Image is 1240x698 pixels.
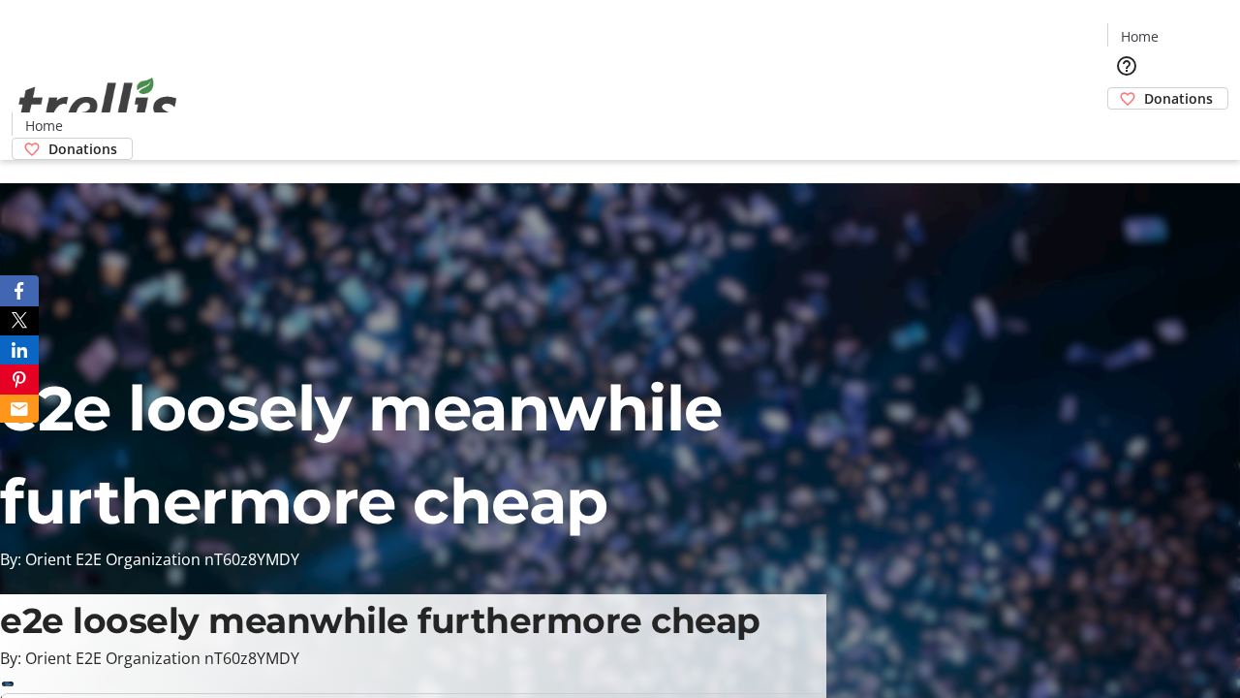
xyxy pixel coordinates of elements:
button: Cart [1107,110,1146,148]
span: Donations [1144,88,1213,109]
a: Donations [12,138,133,160]
button: Help [1107,47,1146,85]
a: Donations [1107,87,1228,110]
span: Donations [48,139,117,159]
a: Home [13,115,75,136]
a: Home [1108,26,1170,47]
span: Home [1121,26,1159,47]
span: Home [25,115,63,136]
img: Orient E2E Organization nT60z8YMDY's Logo [12,56,184,153]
